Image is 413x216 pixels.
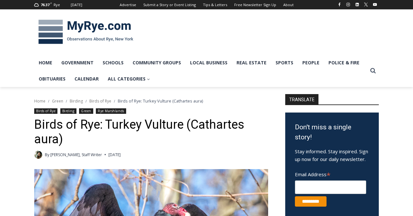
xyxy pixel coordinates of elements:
a: People [298,55,324,71]
span: Birds of Rye: Turkey Vulture (Cathartes aura) [118,98,203,104]
a: Community Groups [128,55,186,71]
a: Birding [60,108,76,114]
a: All Categories [103,71,155,87]
span: By [45,152,49,158]
label: Email Address [295,168,366,179]
span: / [48,99,49,103]
p: Stay informed. Stay inspired. Sign up now for our daily newsletter. [295,147,369,163]
span: / [114,99,115,103]
img: MyRye.com [34,15,137,49]
h1: Birds of Rye: Turkey Vulture (Cathartes aura) [34,117,268,147]
a: [PERSON_NAME], Staff Writer [50,152,102,157]
nav: Primary Navigation [34,55,367,87]
a: Birds of Rye [89,98,111,104]
a: Calendar [70,71,103,87]
span: 76.37 [41,2,49,7]
a: Home [34,98,45,104]
a: Green [52,98,63,104]
a: Real Estate [232,55,271,71]
a: Facebook [336,1,343,8]
a: Linkedin [353,1,361,8]
span: F [50,1,52,5]
button: View Search Form [367,65,379,77]
a: Sports [271,55,298,71]
a: Home [34,55,57,71]
span: / [66,99,67,103]
div: Rye [54,2,60,8]
a: Obituaries [34,71,70,87]
a: Government [57,55,98,71]
nav: Breadcrumbs [34,98,268,104]
a: Green [79,108,93,114]
a: Local Business [186,55,232,71]
span: All Categories [108,75,150,82]
a: Birding [70,98,83,104]
a: Author image [34,151,42,159]
span: / [86,99,87,103]
a: Instagram [344,1,352,8]
a: X [362,1,370,8]
a: Police & Fire [324,55,364,71]
img: (PHOTO: MyRye.com Intern and Editor Tucker Smith. Contributed.)Tucker Smith, MyRye.com [34,151,42,159]
div: [DATE] [71,2,82,8]
strong: TRANSLATE [285,94,318,104]
a: Schools [98,55,128,71]
a: Rye Marshlands [96,108,126,114]
a: Birds of Rye [34,108,57,114]
h3: Don't miss a single story! [295,122,369,143]
time: [DATE] [108,152,121,158]
a: YouTube [371,1,379,8]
